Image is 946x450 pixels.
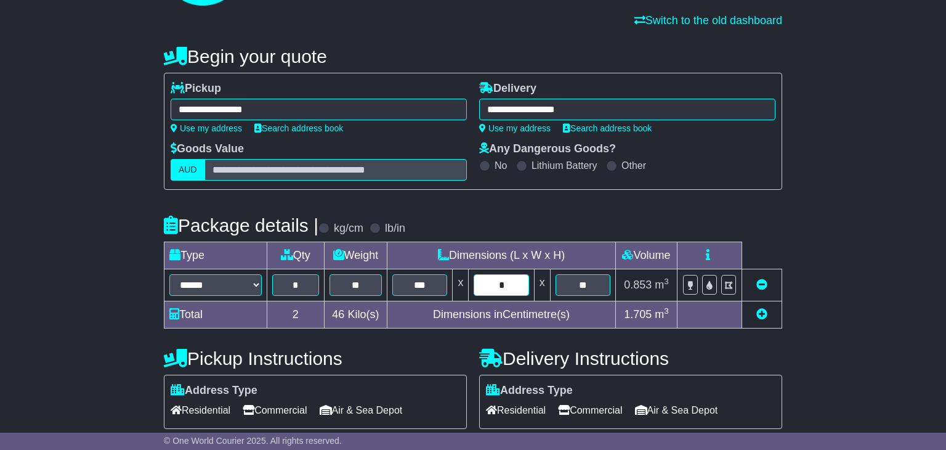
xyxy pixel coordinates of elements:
label: Address Type [486,384,573,398]
td: Type [164,242,267,269]
a: Switch to the old dashboard [634,14,782,27]
h4: Delivery Instructions [479,348,782,369]
label: Delivery [479,82,536,96]
span: 46 [332,308,344,321]
span: Commercial [243,401,307,420]
h4: Package details | [164,215,318,235]
label: kg/cm [334,222,363,235]
td: 2 [267,301,325,329]
span: m [655,308,669,321]
label: Pickup [171,82,221,96]
span: Residential [486,401,546,420]
label: Lithium Battery [532,160,597,171]
a: Use my address [479,123,551,133]
td: Volume [615,242,677,269]
span: 1.705 [624,308,652,321]
label: Any Dangerous Goods? [479,142,616,156]
label: AUD [171,159,205,181]
td: Dimensions (L x W x H) [387,242,616,269]
span: 0.853 [624,279,652,291]
td: Qty [267,242,325,269]
span: Air & Sea Depot [320,401,403,420]
span: Air & Sea Depot [635,401,718,420]
td: Total [164,301,267,329]
td: x [534,269,550,301]
a: Remove this item [756,279,767,291]
span: Residential [171,401,230,420]
label: Address Type [171,384,257,398]
a: Search address book [563,123,652,133]
label: lb/in [385,222,405,235]
a: Use my address [171,123,242,133]
a: Add new item [756,308,767,321]
span: Commercial [558,401,622,420]
td: Weight [324,242,387,269]
td: Dimensions in Centimetre(s) [387,301,616,329]
sup: 3 [664,277,669,286]
label: No [495,160,507,171]
td: Kilo(s) [324,301,387,329]
h4: Begin your quote [164,46,782,67]
span: © One World Courier 2025. All rights reserved. [164,436,342,446]
sup: 3 [664,306,669,316]
label: Other [621,160,646,171]
a: Search address book [254,123,343,133]
h4: Pickup Instructions [164,348,467,369]
td: x [453,269,469,301]
label: Goods Value [171,142,244,156]
span: m [655,279,669,291]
